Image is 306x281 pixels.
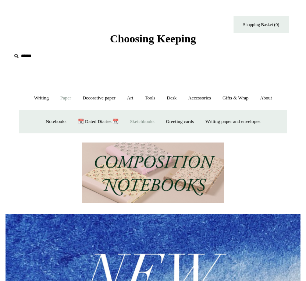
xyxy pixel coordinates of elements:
[125,112,159,131] a: Sketchbooks
[200,112,266,131] a: Writing paper and envelopes
[140,88,161,108] a: Tools
[110,32,196,45] span: Choosing Keeping
[82,143,224,203] img: 202302 Composition ledgers.jpg__PID:69722ee6-fa44-49dd-a067-31375e5d54ec
[55,88,76,108] a: Paper
[29,88,54,108] a: Writing
[40,112,71,131] a: Notebooks
[78,88,121,108] a: Decorative paper
[110,38,196,43] a: Choosing Keeping
[234,16,289,33] a: Shopping Basket (0)
[122,88,138,108] a: Art
[73,112,124,131] a: 📆 Dated Diaries 📆
[183,88,216,108] a: Accessories
[255,88,277,108] a: About
[161,112,199,131] a: Greeting cards
[217,88,254,108] a: Gifts & Wrap
[162,88,182,108] a: Desk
